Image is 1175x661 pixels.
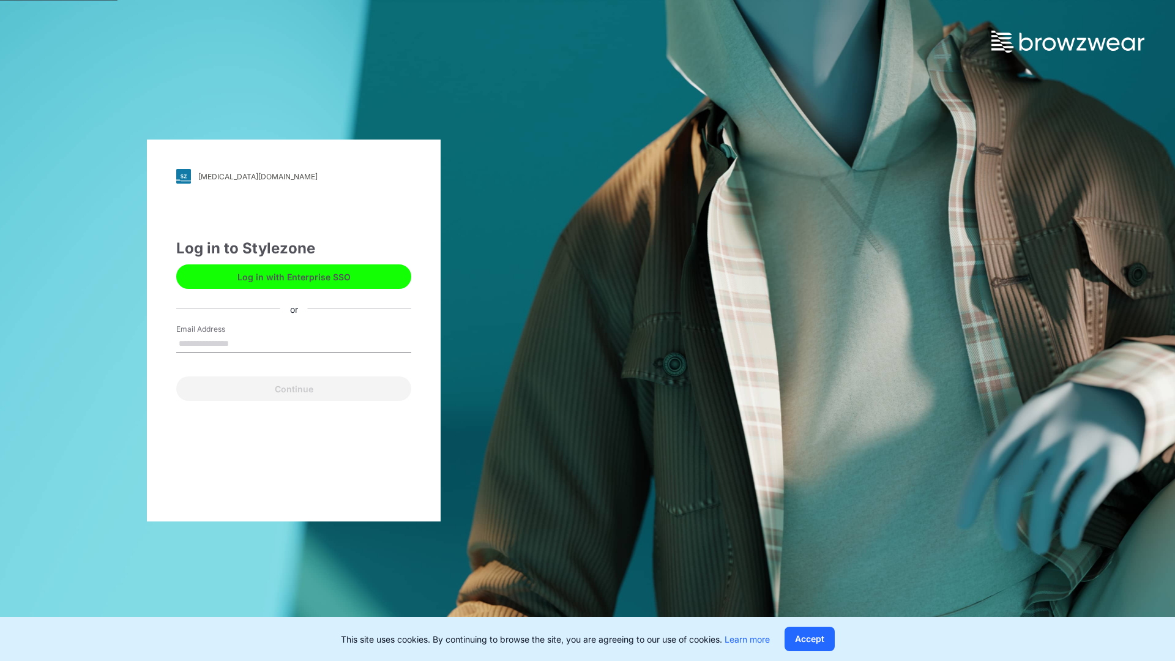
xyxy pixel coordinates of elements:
[341,633,770,646] p: This site uses cookies. By continuing to browse the site, you are agreeing to our use of cookies.
[725,634,770,644] a: Learn more
[198,172,318,181] div: [MEDICAL_DATA][DOMAIN_NAME]
[176,169,191,184] img: svg+xml;base64,PHN2ZyB3aWR0aD0iMjgiIGhlaWdodD0iMjgiIHZpZXdCb3g9IjAgMCAyOCAyOCIgZmlsbD0ibm9uZSIgeG...
[280,302,308,315] div: or
[176,237,411,260] div: Log in to Stylezone
[176,169,411,184] a: [MEDICAL_DATA][DOMAIN_NAME]
[785,627,835,651] button: Accept
[991,31,1144,53] img: browzwear-logo.73288ffb.svg
[176,324,262,335] label: Email Address
[176,264,411,289] button: Log in with Enterprise SSO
